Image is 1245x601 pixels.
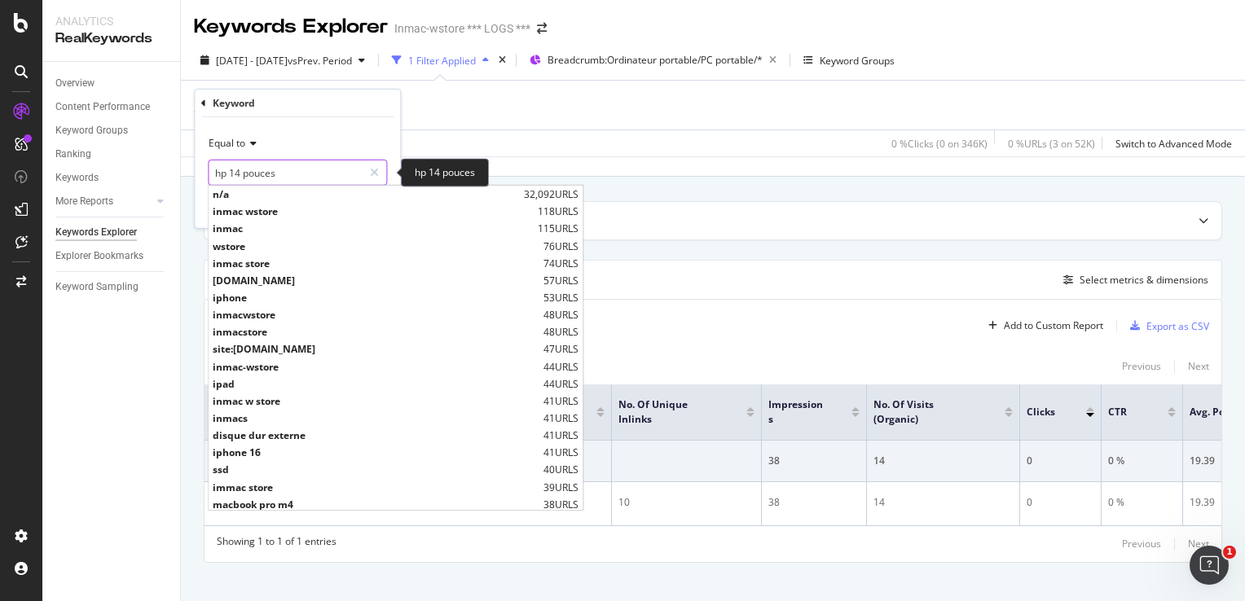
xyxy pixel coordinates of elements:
div: Previous [1122,537,1161,551]
a: Keyword Groups [55,122,169,139]
span: 40 URLS [543,463,579,476]
button: Previous [1122,534,1161,554]
span: 53 URLS [543,291,579,305]
span: No. of Visits (Organic) [873,397,980,427]
span: inmacstore [213,325,539,339]
span: 76 URLS [543,239,579,252]
span: 32,092 URLS [524,187,579,201]
div: 0 % [1108,495,1176,510]
div: arrow-right-arrow-left [537,23,547,34]
span: inmacwstore [213,308,539,322]
a: Keywords Explorer [55,224,169,241]
div: Switch to Advanced Mode [1115,137,1232,151]
span: CTR [1108,405,1143,419]
div: 0 [1027,454,1094,468]
a: Ranking [55,146,169,163]
span: 48 URLS [543,308,579,322]
span: 47 URLS [543,342,579,356]
span: 48 URLS [543,325,579,339]
span: immac store [213,480,539,494]
div: Keywords Explorer [55,224,137,241]
span: Breadcrumb: Ordinateur portable/PC portable/* [548,53,763,67]
button: Add to Custom Report [982,313,1103,339]
span: Impressions [768,397,827,427]
button: Previous [1122,357,1161,376]
div: Keyword Groups [820,54,895,68]
span: inmacs [213,411,539,425]
span: site:[DOMAIN_NAME] [213,342,539,356]
span: 44 URLS [543,376,579,390]
span: inmac store [213,257,539,270]
button: Keyword Groups [797,47,901,73]
span: vs Prev. Period [288,54,352,68]
div: Keywords Explorer [194,13,388,41]
span: inmac w store [213,394,539,408]
div: 38 [768,495,860,510]
div: Keyword [213,96,255,110]
div: Keyword Groups [55,122,128,139]
div: 0 [1027,495,1094,510]
button: Next [1188,534,1209,554]
button: [DATE] - [DATE]vsPrev. Period [194,47,372,73]
div: Keywords [55,169,99,186]
div: Keyword Sampling [55,279,139,296]
div: Add to Custom Report [1004,321,1103,331]
button: Breadcrumb:Ordinateur portable/PC portable/* [523,47,783,73]
span: wstore [213,239,539,252]
span: 74 URLS [543,257,579,270]
div: Next [1188,537,1209,551]
div: 38 [768,454,860,468]
button: 1 Filter Applied [385,47,495,73]
button: Export as CSV [1124,313,1209,339]
div: 0 % URLs ( 3 on 52K ) [1008,137,1095,151]
iframe: Intercom live chat [1190,546,1229,585]
span: disque dur externe [213,428,539,442]
div: Export as CSV [1146,319,1209,333]
span: n/a [213,187,520,201]
a: Overview [55,75,169,92]
div: Select metrics & dimensions [1080,273,1208,287]
span: 41 URLS [543,394,579,408]
a: Keyword Sampling [55,279,169,296]
button: Switch to Advanced Mode [1109,130,1232,156]
div: 0 % Clicks ( 0 on 346K ) [891,137,988,151]
a: Explorer Bookmarks [55,248,169,265]
div: Previous [1122,359,1161,373]
div: hp 14 pouces [401,158,489,186]
a: Content Performance [55,99,169,116]
span: 41 URLS [543,445,579,459]
div: Ranking [55,146,91,163]
div: 1 Filter Applied [408,54,476,68]
div: times [495,52,509,68]
span: 44 URLS [543,359,579,373]
span: inmac-wstore [213,359,539,373]
div: Overview [55,75,95,92]
span: ssd [213,463,539,476]
div: Content Performance [55,99,150,116]
span: 115 URLS [538,222,579,235]
span: 1 [1223,546,1236,559]
span: iphone 16 [213,445,539,459]
button: Cancel [201,199,253,215]
div: 14 [873,495,1013,510]
div: 0 % [1108,454,1176,468]
a: Keywords [55,169,169,186]
span: No. of Unique Inlinks [618,397,722,427]
button: Select metrics & dimensions [1057,270,1208,290]
div: Analytics [55,13,167,29]
div: Next [1188,359,1209,373]
span: Equal to [209,136,245,150]
div: 10 [618,495,754,510]
span: 38 URLS [543,497,579,511]
span: [DOMAIN_NAME] [213,274,539,287]
a: More Reports [55,193,152,210]
div: 14 [873,454,1013,468]
span: ipad [213,376,539,390]
span: 39 URLS [543,480,579,494]
span: iphone [213,291,539,305]
span: macbook pro m4 [213,497,539,511]
span: 41 URLS [543,428,579,442]
span: 118 URLS [538,204,579,218]
span: Clicks [1027,405,1062,419]
span: inmac wstore [213,204,534,218]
